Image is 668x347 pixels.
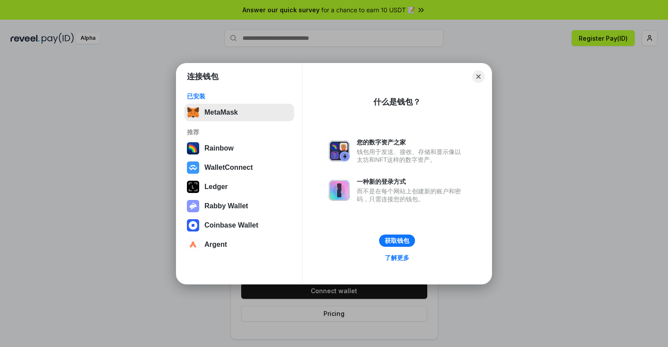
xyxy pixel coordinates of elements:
div: 获取钱包 [385,237,409,245]
img: svg+xml,%3Csvg%20width%3D%2228%22%20height%3D%2228%22%20viewBox%3D%220%200%2028%2028%22%20fill%3D... [187,238,199,251]
div: 钱包用于发送、接收、存储和显示像以太坊和NFT这样的数字资产。 [357,148,465,164]
div: MetaMask [204,109,238,116]
button: 获取钱包 [379,235,415,247]
button: MetaMask [184,104,294,121]
div: Coinbase Wallet [204,221,258,229]
div: 什么是钱包？ [373,97,421,107]
div: 已安装 [187,92,292,100]
h1: 连接钱包 [187,71,218,82]
div: Rabby Wallet [204,202,248,210]
button: Close [472,70,485,83]
button: Coinbase Wallet [184,217,294,234]
img: svg+xml,%3Csvg%20width%3D%2228%22%20height%3D%2228%22%20viewBox%3D%220%200%2028%2028%22%20fill%3D... [187,161,199,174]
div: Argent [204,241,227,249]
img: svg+xml,%3Csvg%20xmlns%3D%22http%3A%2F%2Fwww.w3.org%2F2000%2Fsvg%22%20fill%3D%22none%22%20viewBox... [329,140,350,161]
img: svg+xml,%3Csvg%20width%3D%22120%22%20height%3D%22120%22%20viewBox%3D%220%200%20120%20120%22%20fil... [187,142,199,154]
div: 推荐 [187,128,292,136]
img: svg+xml,%3Csvg%20xmlns%3D%22http%3A%2F%2Fwww.w3.org%2F2000%2Fsvg%22%20width%3D%2228%22%20height%3... [187,181,199,193]
button: Rainbow [184,140,294,157]
img: svg+xml,%3Csvg%20fill%3D%22none%22%20height%3D%2233%22%20viewBox%3D%220%200%2035%2033%22%20width%... [187,106,199,119]
a: 了解更多 [380,252,415,263]
button: WalletConnect [184,159,294,176]
button: Ledger [184,178,294,196]
div: 一种新的登录方式 [357,178,465,186]
button: Rabby Wallet [184,197,294,215]
div: Ledger [204,183,228,191]
div: 了解更多 [385,254,409,262]
button: Argent [184,236,294,253]
div: Rainbow [204,144,234,152]
img: svg+xml,%3Csvg%20xmlns%3D%22http%3A%2F%2Fwww.w3.org%2F2000%2Fsvg%22%20fill%3D%22none%22%20viewBox... [329,180,350,201]
div: WalletConnect [204,164,253,172]
div: 而不是在每个网站上创建新的账户和密码，只需连接您的钱包。 [357,187,465,203]
div: 您的数字资产之家 [357,138,465,146]
img: svg+xml,%3Csvg%20xmlns%3D%22http%3A%2F%2Fwww.w3.org%2F2000%2Fsvg%22%20fill%3D%22none%22%20viewBox... [187,200,199,212]
img: svg+xml,%3Csvg%20width%3D%2228%22%20height%3D%2228%22%20viewBox%3D%220%200%2028%2028%22%20fill%3D... [187,219,199,231]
